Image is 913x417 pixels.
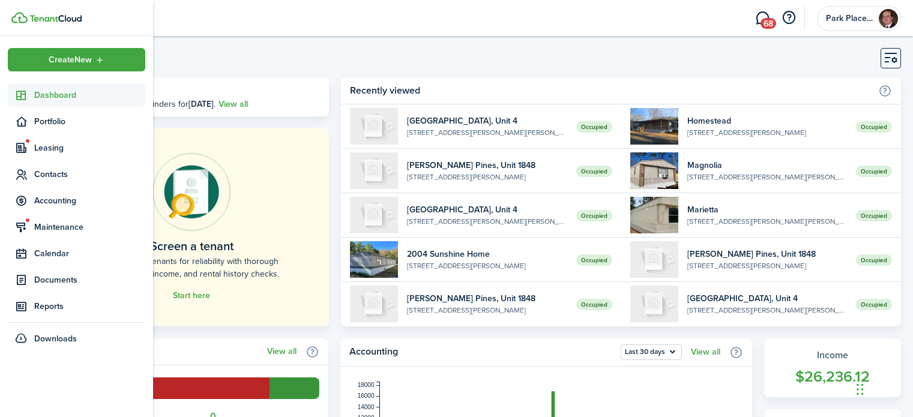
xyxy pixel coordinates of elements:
[764,338,902,397] a: Income$26,236.12
[630,197,678,233] img: 1
[857,371,864,407] div: Drag
[407,203,567,216] widget-list-item-title: [GEOGRAPHIC_DATA], Unit 4
[350,152,398,189] img: 1848
[576,299,612,310] span: Occupied
[8,48,145,71] button: Open menu
[350,83,872,98] home-widget-title: Recently viewed
[150,237,234,255] home-placeholder-title: Screen a tenant
[687,203,847,216] widget-list-item-title: Marietta
[630,108,678,145] img: 1
[407,127,567,138] widget-list-item-description: [STREET_ADDRESS][PERSON_NAME][PERSON_NAME]
[173,291,210,301] a: Start here
[687,216,847,227] widget-list-item-description: [STREET_ADDRESS][PERSON_NAME][PERSON_NAME]
[407,292,567,305] widget-list-item-title: [PERSON_NAME] Pines, Unit 1848
[34,221,145,233] span: Maintenance
[188,98,214,110] b: [DATE]
[358,404,375,410] tspan: 14000
[630,152,678,189] img: 1
[34,194,145,207] span: Accounting
[856,299,892,310] span: Occupied
[687,115,847,127] widget-list-item-title: Homestead
[621,344,682,360] button: Open menu
[350,108,398,145] img: 4
[350,241,398,278] img: 1
[81,255,302,280] home-placeholder-description: Check your tenants for reliability with thorough background, income, and rental history checks.
[761,18,776,29] span: 68
[776,348,890,362] widget-stats-title: Income
[11,12,28,23] img: TenantCloud
[630,286,678,322] img: 4
[349,344,615,360] home-widget-title: Accounting
[856,254,892,266] span: Occupied
[34,247,145,260] span: Calendar
[152,153,231,231] img: Online payments
[267,347,297,356] a: View all
[407,248,567,260] widget-list-item-title: 2004 Sunshine Home
[687,260,847,271] widget-list-item-description: [STREET_ADDRESS][PERSON_NAME]
[407,216,567,227] widget-list-item-description: [STREET_ADDRESS][PERSON_NAME][PERSON_NAME]
[879,9,898,28] img: Park Place Properties of MS, LLC
[576,121,612,133] span: Occupied
[856,121,892,133] span: Occupied
[350,197,398,233] img: 4
[407,260,567,271] widget-list-item-description: [STREET_ADDRESS][PERSON_NAME]
[687,305,847,316] widget-list-item-description: [STREET_ADDRESS][PERSON_NAME][PERSON_NAME]
[218,98,248,110] a: View all
[621,344,682,360] button: Last 30 days
[576,166,612,177] span: Occupied
[350,286,398,322] img: 1848
[776,365,890,388] widget-stats-count: $26,236.12
[881,48,901,68] button: Customise
[8,83,145,107] a: Dashboard
[687,292,847,305] widget-list-item-title: [GEOGRAPHIC_DATA], Unit 4
[576,254,612,266] span: Occupied
[34,89,145,101] span: Dashboard
[87,83,320,98] h3: [DATE], [DATE]
[34,115,145,128] span: Portfolio
[34,274,145,286] span: Documents
[34,168,145,181] span: Contacts
[407,115,567,127] widget-list-item-title: [GEOGRAPHIC_DATA], Unit 4
[34,332,77,345] span: Downloads
[407,159,567,172] widget-list-item-title: [PERSON_NAME] Pines, Unit 1848
[687,172,847,182] widget-list-item-description: [STREET_ADDRESS][PERSON_NAME][PERSON_NAME]
[576,210,612,221] span: Occupied
[687,159,847,172] widget-list-item-title: Magnolia
[358,392,375,399] tspan: 16000
[691,347,720,357] a: View all
[34,142,145,154] span: Leasing
[687,248,847,260] widget-list-item-title: [PERSON_NAME] Pines, Unit 1848
[358,382,375,388] tspan: 18000
[407,172,567,182] widget-list-item-description: [STREET_ADDRESS][PERSON_NAME]
[751,3,774,34] a: Messaging
[8,295,145,318] a: Reports
[29,15,82,22] img: TenantCloud
[407,305,567,316] widget-list-item-description: [STREET_ADDRESS][PERSON_NAME]
[856,210,892,221] span: Occupied
[630,241,678,278] img: 1848
[853,359,913,417] iframe: Chat Widget
[856,166,892,177] span: Occupied
[34,300,145,313] span: Reports
[49,56,92,64] span: Create New
[63,344,261,359] home-widget-title: Lease funnel
[687,127,847,138] widget-list-item-description: [STREET_ADDRESS][PERSON_NAME]
[779,8,799,28] button: Open resource center
[826,14,874,23] span: Park Place Properties of MS, LLC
